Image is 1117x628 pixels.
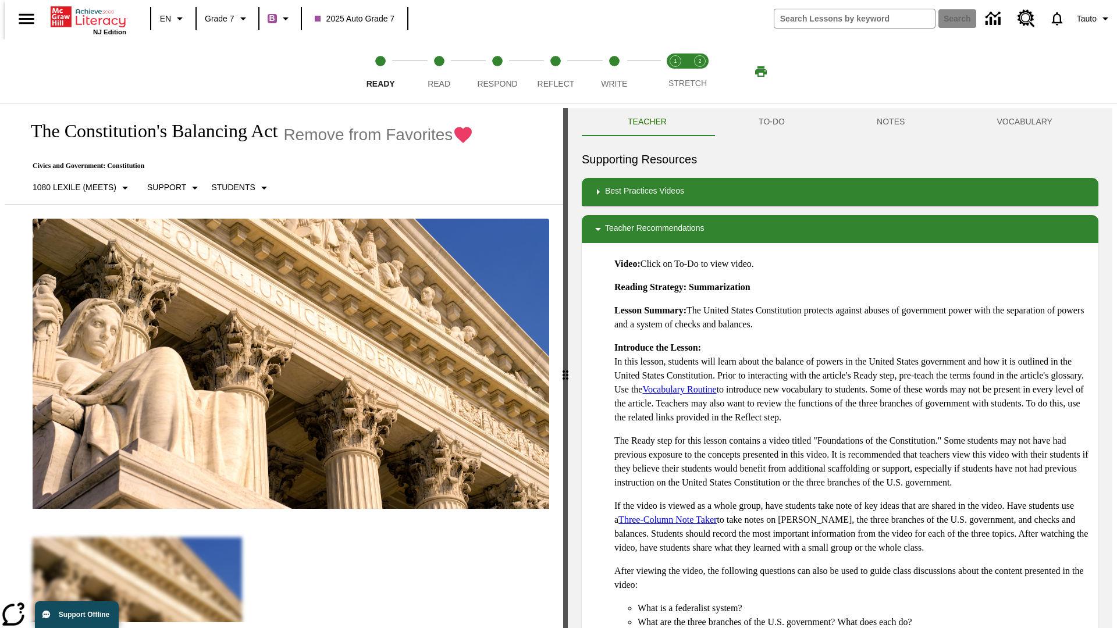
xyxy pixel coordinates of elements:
[605,222,704,236] p: Teacher Recommendations
[614,304,1089,331] p: The United States Constitution protects against abuses of government power with the separation of...
[59,611,109,619] span: Support Offline
[614,342,701,352] strong: Introduce the Lesson:
[19,120,278,142] h1: The Constitution's Balancing Act
[614,341,1089,424] p: In this lesson, students will learn about the balance of powers in the United States government a...
[979,3,1011,35] a: Data Center
[689,282,750,292] strong: Summarization
[683,40,717,104] button: Stretch Respond step 2 of 2
[614,499,1089,555] p: If the video is viewed as a whole group, have students take note of key ideas that are shared in ...
[1077,13,1097,25] span: Tauto
[713,108,831,136] button: TO-DO
[143,177,207,198] button: Scaffolds, Support
[582,108,1098,136] div: Instructional Panel Tabs
[614,434,1089,490] p: The Ready step for this lesson contains a video titled "Foundations of the Constitution." Some st...
[774,9,935,28] input: search field
[211,181,255,194] p: Students
[200,8,255,29] button: Grade: Grade 7, Select a grade
[614,564,1089,592] p: After viewing the video, the following questions can also be used to guide class discussions abou...
[9,2,44,36] button: Open side menu
[93,28,126,35] span: NJ Edition
[831,108,951,136] button: NOTES
[522,40,589,104] button: Reflect step 4 of 5
[538,79,575,88] span: Reflect
[581,40,648,104] button: Write step 5 of 5
[668,78,707,88] span: STRETCH
[347,40,414,104] button: Ready step 1 of 5
[1042,3,1072,34] a: Notifications
[263,8,297,29] button: Boost Class color is purple. Change class color
[614,257,1089,271] p: Click on To-Do to view video.
[618,515,717,524] a: Three-Column Note Taker
[35,601,119,628] button: Support Offline
[1072,8,1117,29] button: Profile/Settings
[477,79,517,88] span: Respond
[582,108,713,136] button: Teacher
[5,108,563,622] div: reading
[951,108,1098,136] button: VOCABULARY
[601,79,627,88] span: Write
[28,177,137,198] button: Select Lexile, 1080 Lexile (Meets)
[367,79,395,88] span: Ready
[33,219,549,509] img: The U.S. Supreme Court Building displays the phrase, "Equal Justice Under Law."
[147,181,186,194] p: Support
[160,13,171,25] span: EN
[659,40,692,104] button: Stretch Read step 1 of 2
[568,108,1112,628] div: activity
[614,282,686,292] strong: Reading Strategy:
[315,13,395,25] span: 2025 Auto Grade 7
[582,178,1098,206] div: Best Practices Videos
[464,40,531,104] button: Respond step 3 of 5
[269,11,275,26] span: B
[405,40,472,104] button: Read step 2 of 5
[205,13,234,25] span: Grade 7
[698,58,701,64] text: 2
[614,259,641,269] strong: Video:
[605,185,684,199] p: Best Practices Videos
[642,384,716,394] a: Vocabulary Routine
[283,124,474,145] button: Remove from Favorites - The Constitution's Balancing Act
[207,177,275,198] button: Select Student
[614,305,686,315] strong: Lesson Summary:
[674,58,677,64] text: 1
[1011,3,1042,34] a: Resource Center, Will open in new tab
[283,126,453,144] span: Remove from Favorites
[19,162,474,170] p: Civics and Government: Constitution
[638,601,1089,615] li: What is a federalist system?
[428,79,450,88] span: Read
[33,181,116,194] p: 1080 Lexile (Meets)
[582,150,1098,169] h6: Supporting Resources
[51,4,126,35] div: Home
[155,8,192,29] button: Language: EN, Select a language
[742,61,780,82] button: Print
[563,108,568,628] div: Press Enter or Spacebar and then press right and left arrow keys to move the slider
[582,215,1098,243] div: Teacher Recommendations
